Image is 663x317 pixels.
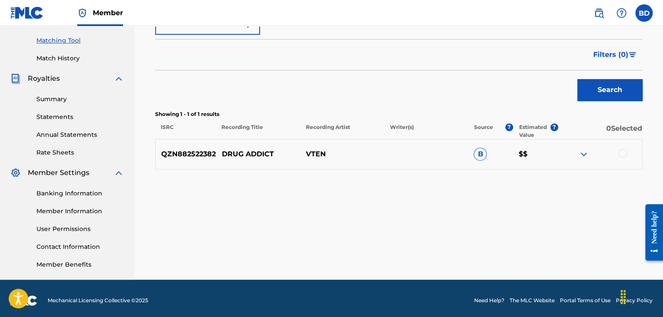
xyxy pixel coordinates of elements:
[550,123,558,131] span: ?
[578,149,589,159] img: expand
[639,198,663,267] iframe: Resource Center
[36,189,124,198] a: Banking Information
[300,123,384,139] p: Recording Artist
[510,297,555,304] a: The MLC Website
[36,207,124,216] a: Member Information
[28,73,60,84] span: Royalties
[384,123,468,139] p: Writer(s)
[577,79,642,101] button: Search
[155,110,642,118] p: Showing 1 - 1 of 1 results
[616,284,630,310] div: Drag
[10,73,21,84] img: Royalties
[114,73,124,84] img: expand
[474,148,487,161] span: B
[216,149,300,159] p: DRUG ADDICT
[474,123,493,139] p: Source
[93,8,123,18] span: Member
[10,7,44,19] img: MLC Logo
[36,54,124,63] a: Match History
[36,260,124,269] a: Member Benefits
[216,123,300,139] p: Recording Title
[48,297,148,304] span: Mechanical Licensing Collective © 2025
[594,8,604,18] img: search
[114,168,124,178] img: expand
[590,4,608,22] a: Public Search
[616,8,627,18] img: help
[593,50,628,60] span: Filters ( 0 )
[36,148,124,157] a: Rate Sheets
[36,130,124,139] a: Annual Statements
[36,36,124,45] a: Matching Tool
[300,149,384,159] p: VTEN
[77,8,88,18] img: Top Rightsholder
[28,168,89,178] span: Member Settings
[588,44,642,66] button: Filters (0)
[629,52,636,57] img: filter
[620,275,663,317] iframe: Chat Widget
[613,4,630,22] div: Help
[155,123,216,139] p: ISRC
[519,123,550,139] p: Estimated Value
[513,149,558,159] p: $$
[36,242,124,251] a: Contact Information
[635,4,653,22] div: User Menu
[558,123,642,139] p: 0 Selected
[156,149,216,159] p: QZN882522382
[474,297,504,304] a: Need Help?
[560,297,611,304] a: Portal Terms of Use
[36,112,124,122] a: Statements
[505,123,513,131] span: ?
[616,297,653,304] a: Privacy Policy
[36,95,124,104] a: Summary
[10,168,21,178] img: Member Settings
[36,225,124,234] a: User Permissions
